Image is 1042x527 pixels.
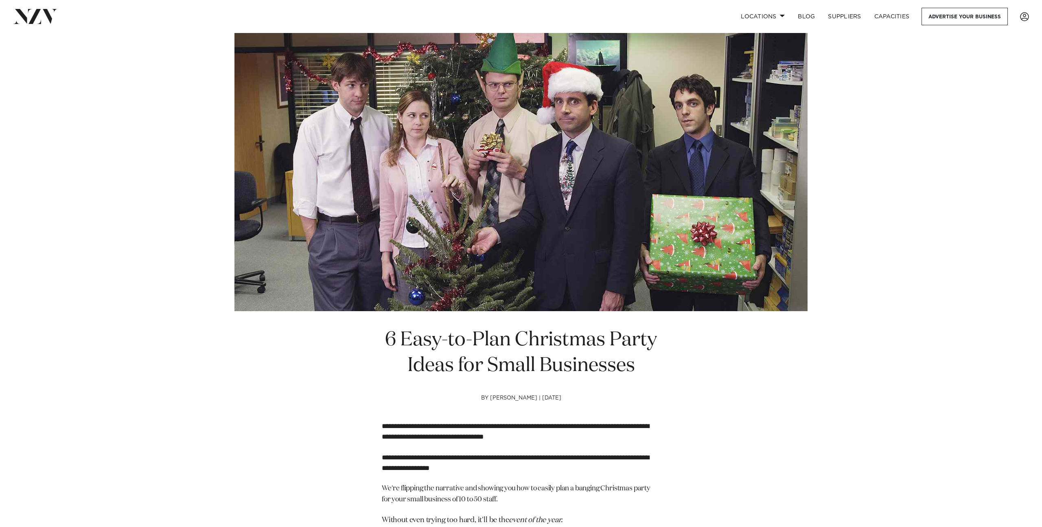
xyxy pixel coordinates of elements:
span: Without even trying too hard, it'll be the [382,516,509,524]
h4: by [PERSON_NAME] | [DATE] [382,395,660,421]
p: We're flipping the narrative and showing you how to easily plan a banging Christmas party for you... [382,483,660,505]
a: Capacities [868,8,916,25]
a: Advertise your business [922,8,1008,25]
h1: 6 Easy-to-Plan Christmas Party Ideas for Small Businesses [382,327,660,379]
img: nzv-logo.png [13,9,57,24]
em: event of the year. [509,516,563,524]
a: Locations [734,8,791,25]
p: Paragraph block [382,452,660,474]
img: 6 Easy-to-Plan Christmas Party Ideas for Small Businesses [234,33,808,311]
p: Paragraph block [382,421,660,443]
a: BLOG [791,8,821,25]
a: SUPPLIERS [821,8,867,25]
